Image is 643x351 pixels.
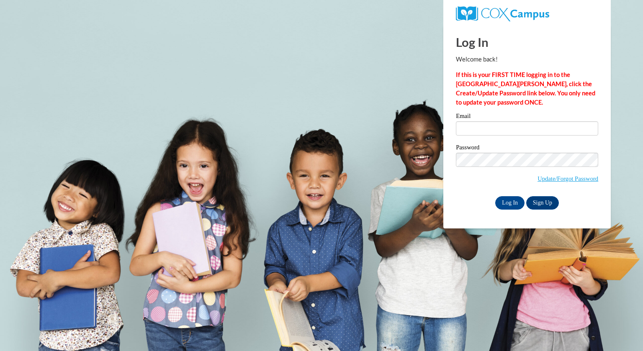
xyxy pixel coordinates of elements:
label: Email [456,113,598,121]
a: Update/Forgot Password [538,175,598,182]
label: Password [456,144,598,153]
a: COX Campus [456,10,549,17]
strong: If this is your FIRST TIME logging in to the [GEOGRAPHIC_DATA][PERSON_NAME], click the Create/Upd... [456,71,595,106]
img: COX Campus [456,6,549,21]
a: Sign Up [526,196,559,210]
p: Welcome back! [456,55,598,64]
h1: Log In [456,33,598,51]
input: Log In [495,196,525,210]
